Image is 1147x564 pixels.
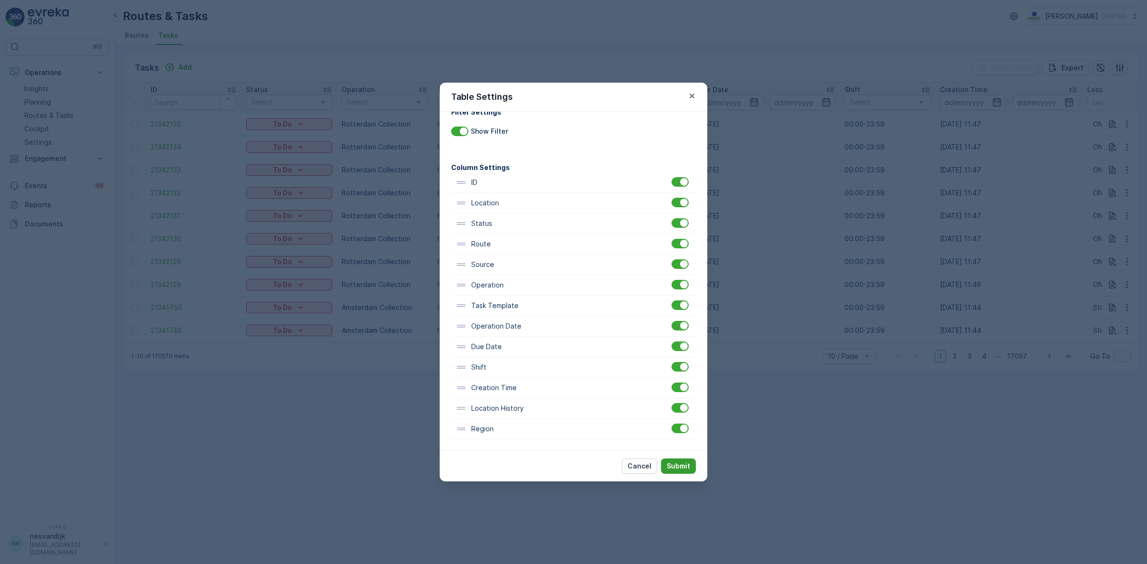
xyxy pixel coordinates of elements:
[471,321,521,331] p: Operation Date
[471,260,494,269] p: Source
[471,280,504,290] p: Operation
[451,162,696,172] h4: Column Settings
[451,398,696,419] div: Location History
[451,337,696,357] div: Due Date
[451,357,696,378] div: Shift
[471,362,487,372] p: Shift
[451,378,696,398] div: Creation Time
[471,424,494,434] p: Region
[471,198,499,208] p: Location
[471,342,502,351] p: Due Date
[451,107,696,117] h4: Filter Settings
[471,383,517,393] p: Creation Time
[451,255,696,275] div: Source
[451,296,696,316] div: Task Template
[471,178,477,187] p: ID
[471,301,519,310] p: Task Template
[667,461,690,471] p: Submit
[451,275,696,296] div: Operation
[628,461,651,471] p: Cancel
[451,172,696,193] div: ID
[451,419,696,439] div: Region
[451,193,696,213] div: Location
[471,219,492,228] p: Status
[451,213,696,234] div: Status
[451,90,513,104] p: Table Settings
[622,458,657,474] button: Cancel
[471,404,524,413] p: Location History
[451,234,696,255] div: Route
[661,458,696,474] button: Submit
[451,316,696,337] div: Operation Date
[471,127,508,136] p: Show Filter
[471,239,491,249] p: Route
